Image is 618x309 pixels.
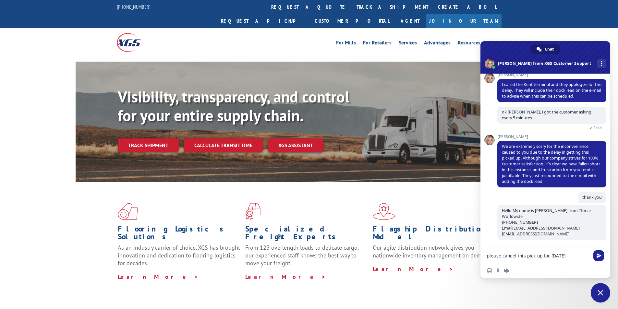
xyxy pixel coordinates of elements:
div: Close chat [591,283,610,303]
h1: Flagship Distribution Model [373,225,495,244]
a: Learn More > [245,273,326,280]
a: Join Our Team [426,14,502,28]
div: Chat [531,44,560,54]
span: Audio message [504,268,509,273]
img: xgs-icon-total-supply-chain-intelligence-red [118,203,138,220]
span: I called the Kent terminal and they apologize for the delay. They will include their dock lead on... [502,82,601,99]
a: [PHONE_NUMBER] [117,4,151,10]
a: XGS ASSISTANT [268,138,323,152]
a: About [488,40,502,47]
img: xgs-icon-flagship-distribution-model-red [373,203,395,220]
a: For Mills [336,40,356,47]
a: Resources [458,40,480,47]
a: Track shipment [118,138,179,152]
div: More channels [597,59,606,68]
span: Hello My name is [PERSON_NAME] from Tforce Worldwide [PHONE_NUMBER] Email [EMAIL_ADDRESS][DOMAIN_... [502,208,591,237]
span: [PERSON_NAME] [497,135,606,139]
span: Send [593,250,604,261]
span: We are extremely sorry for the inconvenience caused to you due to the delay in getting this picke... [502,144,600,184]
img: xgs-icon-focused-on-flooring-red [245,203,261,220]
span: thank you [582,195,602,200]
b: Visibility, transparency, and control for your entire supply chain. [118,87,349,125]
h1: Specialized Freight Experts [245,225,368,244]
a: Customer Portal [310,14,394,28]
a: Learn More > [118,273,199,280]
p: From 123 overlength loads to delicate cargo, our experienced staff knows the best way to move you... [245,244,368,273]
span: ok [PERSON_NAME], i got the customer asking every 5 minutes [502,109,591,121]
a: Services [399,40,417,47]
a: [EMAIL_ADDRESS][DOMAIN_NAME] [512,225,580,231]
span: Chat [545,44,554,54]
a: Learn More > [373,265,454,273]
span: [PERSON_NAME] [497,73,606,77]
span: Our agile distribution network gives you nationwide inventory management on demand. [373,244,492,259]
a: Request a pickup [216,14,310,28]
span: As an industry carrier of choice, XGS has brought innovation and dedication to flooring logistics... [118,244,240,267]
a: Agent [394,14,426,28]
a: Calculate transit time [184,138,263,152]
h1: Flooring Logistics Solutions [118,225,240,244]
textarea: Compose your message... [487,253,589,259]
a: Advantages [424,40,451,47]
span: Insert an emoji [487,268,492,273]
a: For Retailers [363,40,392,47]
span: Send a file [495,268,501,273]
span: Read [593,125,602,130]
